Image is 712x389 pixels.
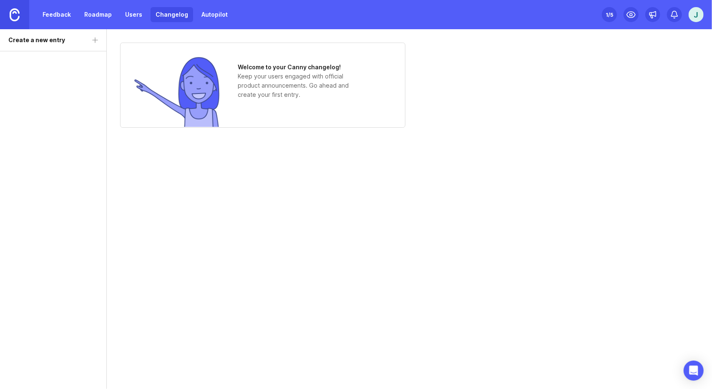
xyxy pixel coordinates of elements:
div: 1 /5 [606,9,613,20]
button: J [689,7,704,22]
div: Create a new entry [8,35,65,45]
img: Canny Home [10,8,20,21]
a: Feedback [38,7,76,22]
div: Open Intercom Messenger [684,361,704,381]
h1: Welcome to your Canny changelog! [238,63,363,72]
img: no entries [133,56,221,127]
a: Changelog [151,7,193,22]
a: Roadmap [79,7,117,22]
a: Users [120,7,147,22]
p: Keep your users engaged with official product announcements. Go ahead and create your first entry. [238,72,363,99]
button: 1/5 [602,7,617,22]
a: Autopilot [196,7,233,22]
